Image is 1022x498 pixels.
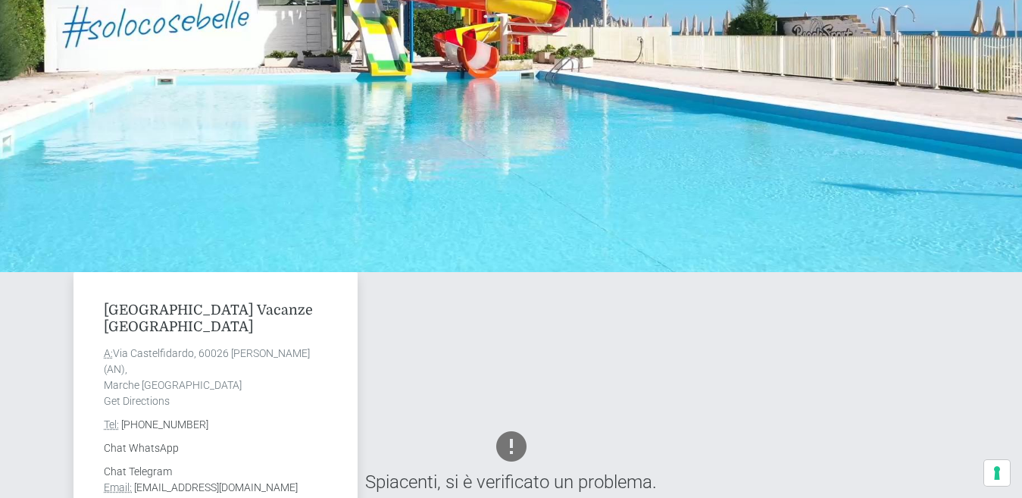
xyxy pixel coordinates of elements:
abbr: Email [104,481,132,493]
a: Chat WhatsApp [104,442,179,454]
abbr: Phone [104,418,119,431]
button: Le tue preferenze relative al consenso per le tecnologie di tracciamento [984,460,1010,486]
abbr: Address [104,347,113,359]
a: Chat Telegram [104,465,172,478]
a: [PHONE_NUMBER] [121,418,208,431]
h4: [GEOGRAPHIC_DATA] Vacanze [GEOGRAPHIC_DATA] [104,302,327,335]
address: Via Castelfidardo, 60026 [PERSON_NAME] (AN), Marche [GEOGRAPHIC_DATA] Get Directions [104,346,327,409]
a: [EMAIL_ADDRESS][DOMAIN_NAME] [134,481,298,493]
